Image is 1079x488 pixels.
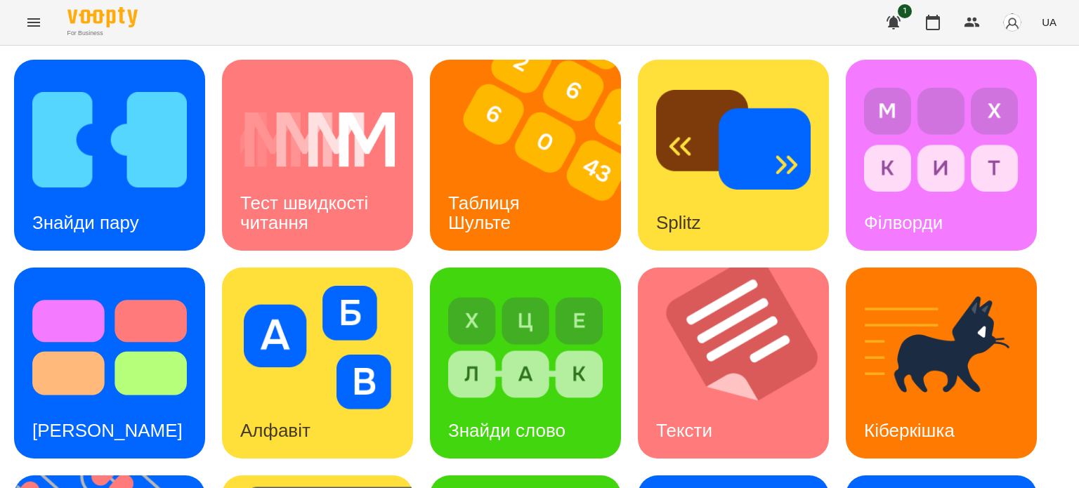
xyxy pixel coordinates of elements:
[32,78,187,202] img: Знайди пару
[240,192,373,232] h3: Тест швидкості читання
[448,286,603,409] img: Знайди слово
[32,286,187,409] img: Тест Струпа
[656,78,811,202] img: Splitz
[638,268,846,459] img: Тексти
[32,212,139,233] h3: Знайди пару
[864,212,943,233] h3: Філворди
[656,420,712,441] h3: Тексти
[898,4,912,18] span: 1
[67,29,138,38] span: For Business
[240,78,395,202] img: Тест швидкості читання
[846,60,1037,251] a: ФілвордиФілворди
[430,60,621,251] a: Таблиця ШультеТаблиця Шульте
[1002,13,1022,32] img: avatar_s.png
[448,420,565,441] h3: Знайди слово
[32,420,183,441] h3: [PERSON_NAME]
[240,420,310,441] h3: Алфавіт
[222,268,413,459] a: АлфавітАлфавіт
[430,60,639,251] img: Таблиця Шульте
[430,268,621,459] a: Знайди словоЗнайди слово
[864,420,955,441] h3: Кіберкішка
[638,268,829,459] a: ТекстиТексти
[1036,9,1062,35] button: UA
[14,60,205,251] a: Знайди паруЗнайди пару
[656,212,701,233] h3: Splitz
[448,192,525,232] h3: Таблиця Шульте
[1042,15,1057,29] span: UA
[67,7,138,27] img: Voopty Logo
[14,268,205,459] a: Тест Струпа[PERSON_NAME]
[17,6,51,39] button: Menu
[638,60,829,251] a: SplitzSplitz
[222,60,413,251] a: Тест швидкості читанняТест швидкості читання
[846,268,1037,459] a: КіберкішкаКіберкішка
[864,286,1019,409] img: Кіберкішка
[240,286,395,409] img: Алфавіт
[864,78,1019,202] img: Філворди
